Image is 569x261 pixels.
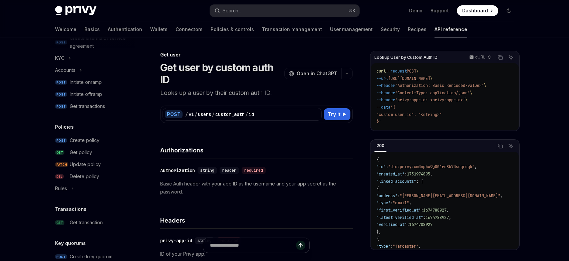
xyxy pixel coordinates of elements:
span: Lookup User by Custom Auth ID [374,55,438,60]
p: Looks up a user by their custom auth ID. [160,88,353,98]
span: "id" [376,164,386,169]
span: curl [376,69,386,74]
button: Search...⌘K [210,5,359,17]
div: Update policy [70,160,101,168]
a: GETGet policy [50,146,135,158]
span: , [409,200,411,206]
h4: Headers [160,216,353,225]
img: dark logo [55,6,96,15]
h1: Get user by custom auth ID [160,61,282,86]
h4: Authorizations [160,146,353,155]
div: Create key quorum [70,253,112,261]
span: "verified_at" [376,222,407,227]
span: "did:privy:cm3np4u9j001rc8b73seqmqqk" [388,164,475,169]
span: Try it [328,110,340,118]
span: 1674788927 [423,208,447,213]
button: Copy the contents from the code block [496,53,505,62]
span: 'Authorization: Basic <encoded-value>' [395,83,484,88]
div: Initiate onramp [70,78,102,86]
span: --url [376,76,388,81]
p: Basic Auth header with your app ID as the username and your app secret as the password. [160,180,353,196]
button: Ask AI [507,53,515,62]
div: Get transaction [70,219,103,227]
a: Recipes [408,21,426,37]
div: users [198,111,211,118]
span: --data [376,105,390,110]
span: : [386,164,388,169]
span: , [430,171,433,177]
div: POST [165,110,183,118]
span: , [418,244,421,249]
span: 1674788927 [409,222,433,227]
span: POST [55,254,67,259]
span: --request [386,69,407,74]
span: POST [55,104,67,109]
div: Delete policy [70,172,99,180]
span: "type" [376,244,390,249]
span: --header [376,97,395,103]
button: Copy the contents from the code block [496,142,505,150]
div: / [195,111,197,118]
span: : [423,215,425,220]
span: "type" [376,200,390,206]
span: GET [55,150,64,155]
div: Initiate offramp [70,90,102,98]
span: "latest_verified_at" [376,215,423,220]
h5: Transactions [55,205,86,213]
span: 1731974895 [407,171,430,177]
h5: Policies [55,123,74,131]
div: Get user [160,51,353,58]
span: --header [376,83,395,88]
span: { [376,236,379,242]
a: PATCHUpdate policy [50,158,135,170]
span: "linked_accounts" [376,179,416,184]
button: cURL [466,52,494,63]
span: : [421,208,423,213]
a: User management [330,21,373,37]
div: Get transactions [70,102,105,110]
span: DEL [55,174,64,179]
span: 1674788927 [425,215,449,220]
span: \ [416,69,418,74]
span: : [397,193,400,199]
button: Send message [296,241,305,250]
a: Policies & controls [211,21,254,37]
span: "email" [393,200,409,206]
button: Ask AI [507,142,515,150]
div: Get policy [70,148,92,156]
div: custom_auth [215,111,245,118]
input: Ask a question... [210,238,296,253]
p: cURL [475,54,486,60]
span: Dashboard [462,7,488,14]
a: Welcome [55,21,76,37]
h5: Key quorums [55,239,86,247]
span: { [376,157,379,162]
span: \ [465,97,468,103]
span: , [449,215,451,220]
button: Rules [50,182,135,194]
button: Toggle dark mode [504,5,514,16]
span: GET [55,220,64,225]
span: }' [376,119,381,124]
div: id [249,111,254,118]
a: Dashboard [457,5,498,16]
a: API reference [435,21,467,37]
a: Basics [84,21,100,37]
div: KYC [55,54,64,62]
span: , [475,164,477,169]
button: Open in ChatGPT [284,68,341,79]
span: : [404,171,407,177]
span: [URL][DOMAIN_NAME] [388,76,430,81]
a: POSTInitiate offramp [50,88,135,100]
span: '{ [390,105,395,110]
a: POSTCreate policy [50,134,135,146]
span: "address" [376,193,397,199]
span: POST [55,92,67,97]
div: Accounts [55,66,75,74]
div: Create policy [70,136,99,144]
a: Security [381,21,400,37]
span: "custom_user_id": "<string>" [376,112,442,117]
div: / [212,111,215,118]
span: \ [430,76,433,81]
div: / [185,111,188,118]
